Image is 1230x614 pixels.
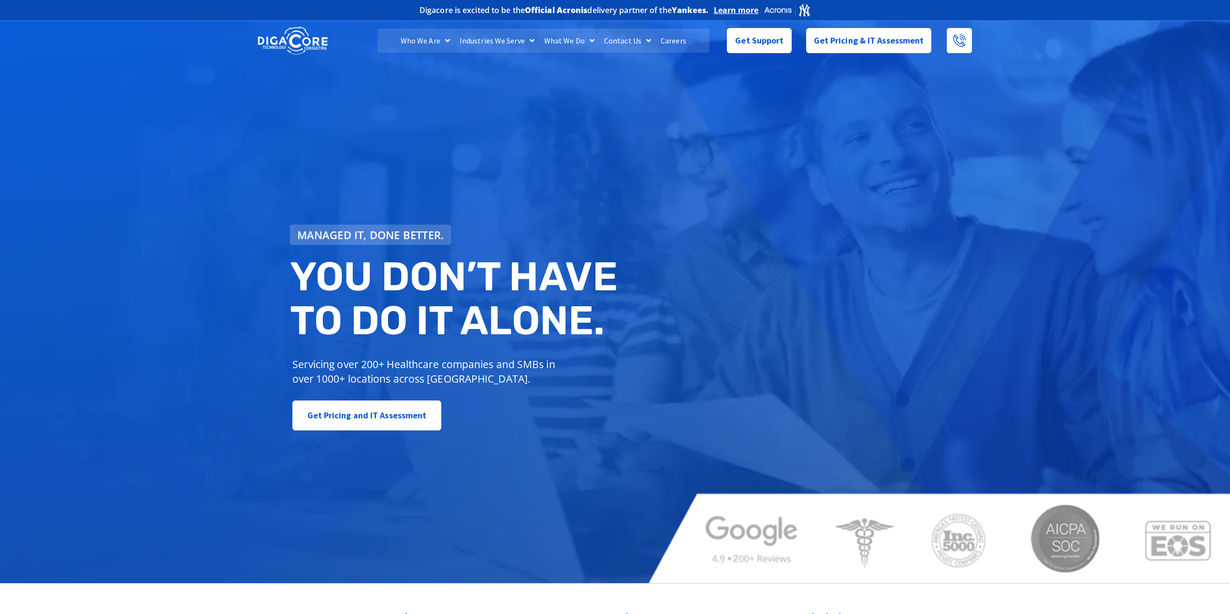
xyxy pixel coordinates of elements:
[806,28,932,53] a: Get Pricing & IT Assessment
[539,29,599,53] a: What We Do
[714,5,759,15] a: Learn more
[672,5,709,15] b: Yankees.
[297,229,444,240] span: Managed IT, done better.
[290,255,622,343] h2: You don’t have to do IT alone.
[307,406,427,425] span: Get Pricing and IT Assessment
[764,3,811,17] img: Acronis
[290,225,451,245] a: Managed IT, done better.
[735,31,783,50] span: Get Support
[727,28,791,53] a: Get Support
[525,5,588,15] b: Official Acronis
[292,357,563,386] p: Servicing over 200+ Healthcare companies and SMBs in over 1000+ locations across [GEOGRAPHIC_DATA].
[292,400,442,430] a: Get Pricing and IT Assessment
[656,29,691,53] a: Careers
[420,6,709,14] h2: Digacore is excited to be the delivery partner of the
[396,29,455,53] a: Who We Are
[258,26,328,56] img: DigaCore Technology Consulting
[814,31,924,50] span: Get Pricing & IT Assessment
[599,29,656,53] a: Contact Us
[455,29,539,53] a: Industries We Serve
[377,29,709,53] nav: Menu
